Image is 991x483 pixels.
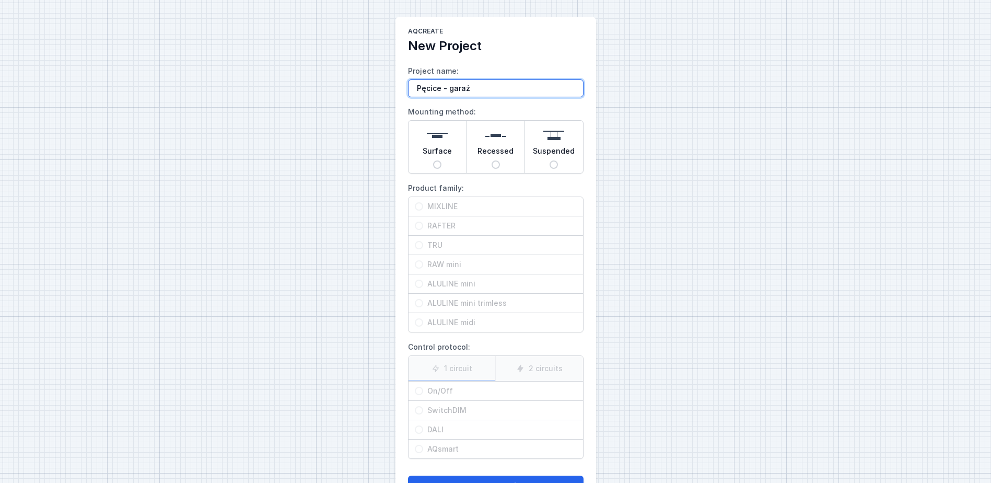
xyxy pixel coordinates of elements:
input: Recessed [492,160,500,169]
h1: AQcreate [408,27,584,38]
h2: New Project [408,38,584,54]
img: recessed.svg [485,125,506,146]
input: Suspended [550,160,558,169]
label: Mounting method: [408,103,584,174]
span: Surface [423,146,452,160]
span: Suspended [533,146,575,160]
label: Project name: [408,63,584,97]
input: Project name: [408,79,584,97]
label: Control protocol: [408,339,584,459]
label: Product family: [408,180,584,332]
img: surface.svg [427,125,448,146]
span: Recessed [477,146,514,160]
img: suspended.svg [543,125,564,146]
input: Surface [433,160,441,169]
